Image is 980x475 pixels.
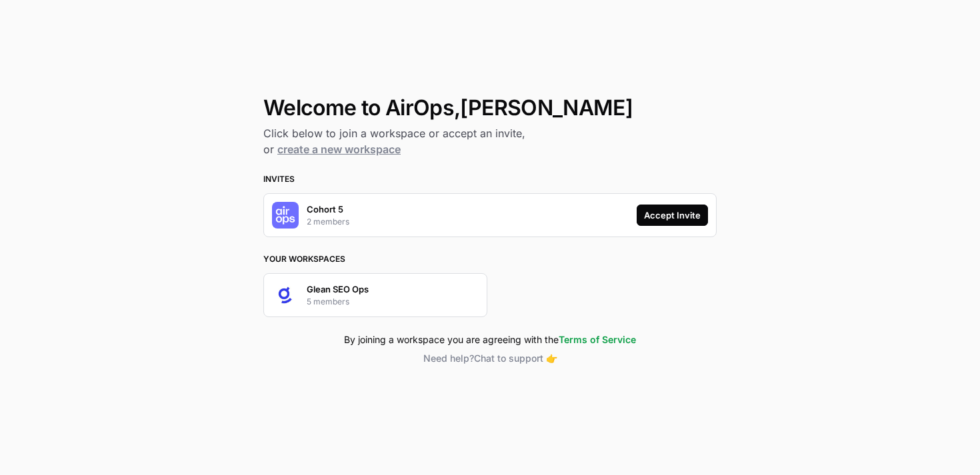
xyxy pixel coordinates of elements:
[272,282,299,308] img: Company Logo
[272,202,299,229] img: Company Logo
[263,273,487,317] button: Company LogoGlean SEO Ops5 members
[263,352,717,365] button: Need help?Chat to support 👉
[307,216,349,228] p: 2 members
[307,282,369,296] p: Glean SEO Ops
[307,296,349,308] p: 5 members
[307,203,343,216] p: Cohort 5
[263,96,717,120] h1: Welcome to AirOps, [PERSON_NAME]
[263,173,717,185] h3: Invites
[423,352,474,364] span: Need help?
[263,333,717,346] div: By joining a workspace you are agreeing with the
[263,253,717,265] h3: Your Workspaces
[559,334,636,345] a: Terms of Service
[637,205,708,226] button: Accept Invite
[277,143,401,156] a: create a new workspace
[644,209,701,222] div: Accept Invite
[263,125,717,157] h2: Click below to join a workspace or accept an invite, or
[474,352,557,364] span: Chat to support 👉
